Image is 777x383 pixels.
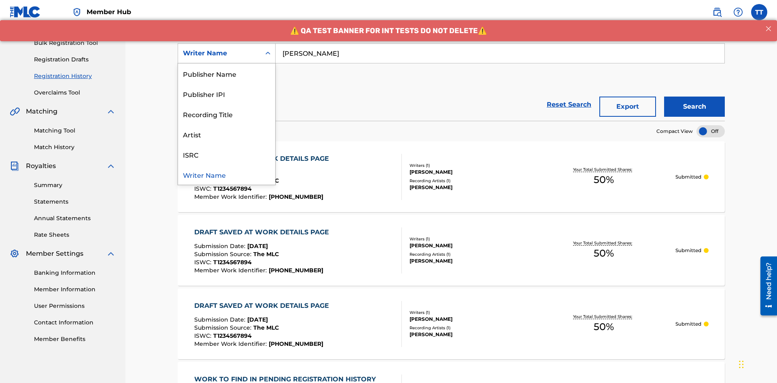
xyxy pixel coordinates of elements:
div: DRAFT SAVED AT WORK DETAILS PAGE [194,227,333,237]
div: [PERSON_NAME] [410,257,532,265]
a: Registration Drafts [34,55,116,64]
div: ISRC [178,144,275,164]
button: Export [599,97,656,117]
p: Your Total Submitted Shares: [573,240,634,246]
span: T1234567894 [213,332,252,339]
div: Recording Artists ( 1 ) [410,325,532,331]
span: [PHONE_NUMBER] [269,267,323,274]
div: Writer Name [183,48,256,58]
span: [DATE] [247,242,268,250]
img: Member Settings [10,249,19,259]
div: Recording Title [178,104,275,124]
div: Help [730,4,746,20]
div: Writers ( 1 ) [410,162,532,168]
div: Writer Name [178,164,275,185]
a: Statements [34,198,116,206]
span: ISWC : [194,259,213,266]
a: Rate Sheets [34,231,116,239]
div: Publisher IPI [178,84,275,104]
a: Match History [34,143,116,152]
span: Member Hub [87,7,131,17]
div: [PERSON_NAME] [410,168,532,176]
img: help [733,7,743,17]
iframe: Chat Widget [737,344,777,383]
span: ISWC : [194,185,213,192]
span: Submission Source : [194,250,253,258]
div: [PERSON_NAME] [410,242,532,249]
div: Writers ( 1 ) [410,236,532,242]
span: T1234567894 [213,259,252,266]
img: Royalties [10,161,19,171]
p: Submitted [675,320,701,328]
a: Annual Statements [34,214,116,223]
span: Member Work Identifier : [194,267,269,274]
a: Member Benefits [34,335,116,343]
p: Your Total Submitted Shares: [573,314,634,320]
a: DRAFT SAVED AT WORK DETAILS PAGESubmission Date:[DATE]Submission Source:The MLCISWC:T1234567894Me... [178,141,725,212]
span: [PHONE_NUMBER] [269,340,323,347]
div: Writers ( 1 ) [410,309,532,316]
form: Search Form [178,43,725,121]
div: Drag [739,352,744,377]
div: [PERSON_NAME] [410,184,532,191]
a: Banking Information [34,269,116,277]
a: Public Search [709,4,725,20]
button: Search [664,97,725,117]
img: Matching [10,107,20,116]
div: [PERSON_NAME] [410,331,532,338]
span: Royalties [26,161,56,171]
span: Member Work Identifier : [194,193,269,200]
img: expand [106,107,116,116]
span: 50 % [594,246,614,261]
a: DRAFT SAVED AT WORK DETAILS PAGESubmission Date:[DATE]Submission Source:The MLCISWC:T1234567894Me... [178,288,725,359]
a: User Permissions [34,302,116,310]
span: Submission Date : [194,316,247,323]
a: Overclaims Tool [34,88,116,97]
span: 50 % [594,173,614,187]
span: Compact View [656,128,693,135]
a: Matching Tool [34,126,116,135]
div: Artist [178,124,275,144]
img: Top Rightsholder [72,7,82,17]
div: DRAFT SAVED AT WORK DETAILS PAGE [194,301,333,311]
a: Bulk Registration Tool [34,39,116,47]
a: DRAFT SAVED AT WORK DETAILS PAGESubmission Date:[DATE]Submission Source:The MLCISWC:T1234567894Me... [178,215,725,286]
span: [PHONE_NUMBER] [269,193,323,200]
span: ISWC : [194,332,213,339]
span: Submission Source : [194,324,253,331]
span: The MLC [253,324,279,331]
p: Submitted [675,173,701,181]
a: Member Information [34,285,116,294]
span: The MLC [253,250,279,258]
span: ⚠️ QA TEST BANNER FOR INT TESTS DO NOT DELETE⚠️ [290,6,487,15]
span: Member Settings [26,249,83,259]
div: [PERSON_NAME] [410,316,532,323]
div: Recording Artists ( 1 ) [410,251,532,257]
a: Reset Search [543,96,595,114]
span: Matching [26,107,57,116]
a: Contact Information [34,318,116,327]
span: 50 % [594,320,614,334]
img: expand [106,161,116,171]
span: [DATE] [247,316,268,323]
span: Submission Date : [194,242,247,250]
div: User Menu [751,4,767,20]
img: expand [106,249,116,259]
p: Your Total Submitted Shares: [573,166,634,173]
a: Registration History [34,72,116,80]
div: Publisher Name [178,63,275,84]
div: Recording Artists ( 1 ) [410,178,532,184]
a: Summary [34,181,116,189]
span: The MLC [253,177,279,184]
iframe: Resource Center [754,253,777,320]
p: Submitted [675,247,701,254]
img: search [712,7,722,17]
span: Member Work Identifier : [194,340,269,347]
span: T1234567894 [213,185,252,192]
img: MLC Logo [10,6,41,18]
